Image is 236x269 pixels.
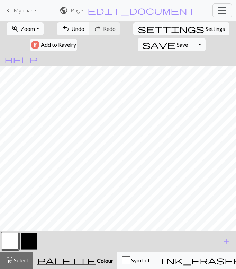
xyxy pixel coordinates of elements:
[4,54,38,64] span: help
[7,22,44,35] button: Zoom
[4,5,37,16] a: My charts
[41,41,76,49] span: Add to Ravelry
[57,22,89,35] button: Undo
[37,255,96,265] span: palette
[138,24,204,34] span: settings
[212,3,232,17] button: Toggle navigation
[88,6,196,15] span: edit_document
[130,257,149,263] span: Symbol
[11,24,19,34] span: zoom_in
[206,25,225,33] span: Settings
[62,24,70,34] span: undo
[21,25,35,32] span: Zoom
[117,252,154,269] button: Symbol
[33,252,117,269] button: Colour
[177,41,188,48] span: Save
[133,22,229,35] button: SettingsSettings
[4,255,13,265] span: highlight_alt
[138,25,204,33] i: Settings
[4,6,12,15] span: keyboard_arrow_left
[60,6,68,15] span: public
[71,25,84,32] span: Undo
[13,7,37,14] span: My charts
[138,38,193,51] button: Save
[30,39,77,51] button: Add to Ravelry
[142,40,175,50] span: save
[71,7,85,14] h2: Bug Sweater / Bug Sweater
[31,41,39,49] img: Ravelry
[96,257,113,264] span: Colour
[222,236,230,246] span: add
[13,257,28,263] span: Select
